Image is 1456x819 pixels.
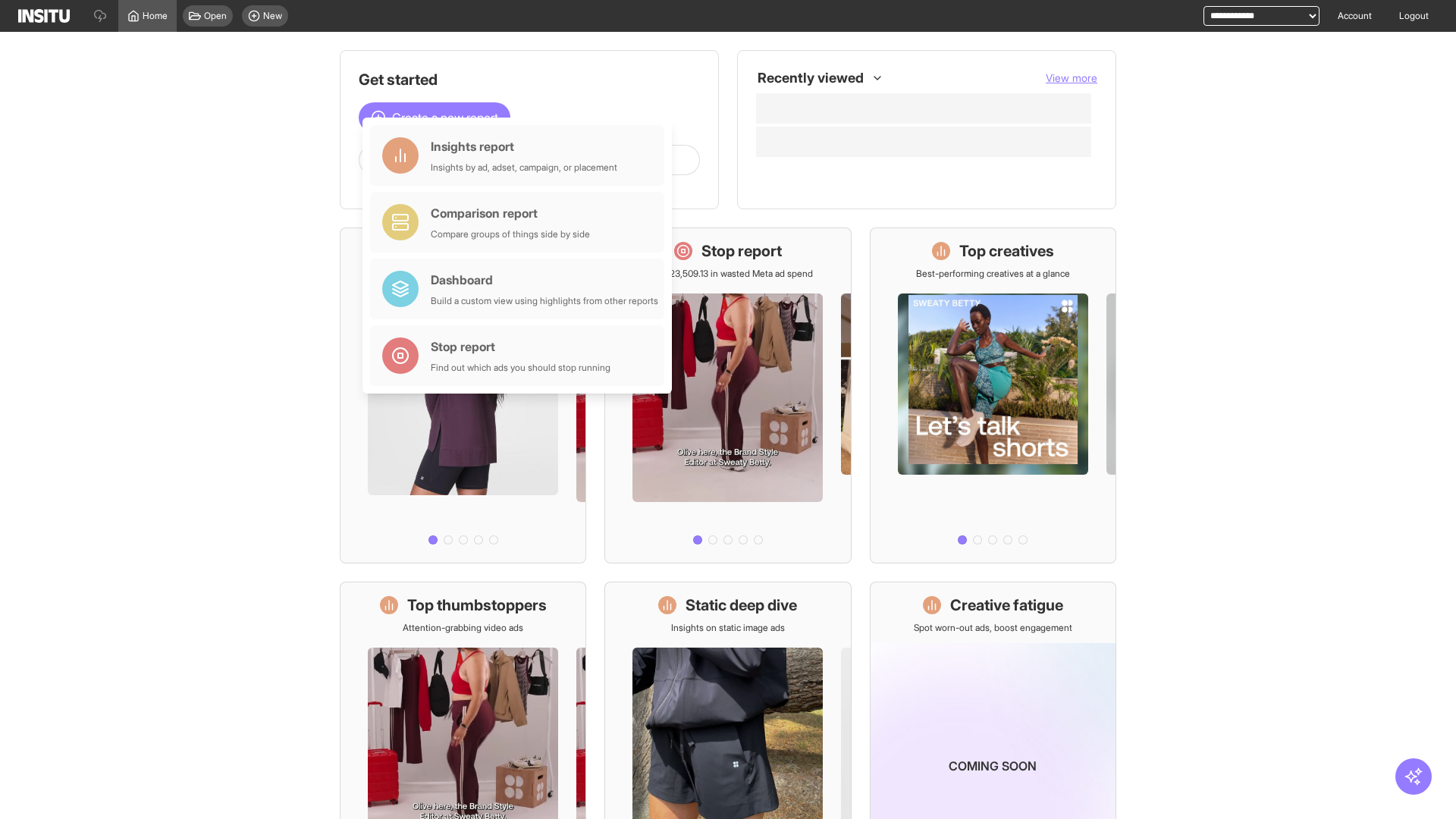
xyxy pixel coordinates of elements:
[407,595,547,616] h1: Top thumbstoppers
[686,595,797,616] h1: Static deep dive
[431,162,617,174] div: Insights by ad, adset, campaign, or placement
[916,268,1070,280] p: Best-performing creatives at a glance
[18,9,70,23] img: Logo
[143,10,168,22] span: Home
[431,204,590,222] div: Comparison report
[1046,71,1097,84] span: View more
[359,69,700,90] h1: Get started
[701,240,782,262] h1: Stop report
[392,108,498,127] span: Create a new report
[340,227,586,563] a: What's live nowSee all active ads instantly
[431,228,590,240] div: Compare groups of things side by side
[1046,71,1097,86] button: View more
[431,271,658,289] div: Dashboard
[642,268,813,280] p: Save £23,509.13 in wasted Meta ad spend
[604,227,851,563] a: Stop reportSave £23,509.13 in wasted Meta ad spend
[403,622,523,634] p: Attention-grabbing video ads
[431,295,658,307] div: Build a custom view using highlights from other reports
[431,337,610,356] div: Stop report
[671,622,785,634] p: Insights on static image ads
[263,10,282,22] span: New
[359,102,510,133] button: Create a new report
[431,362,610,374] div: Find out which ads you should stop running
[870,227,1116,563] a: Top creativesBest-performing creatives at a glance
[204,10,227,22] span: Open
[431,137,617,155] div: Insights report
[959,240,1054,262] h1: Top creatives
